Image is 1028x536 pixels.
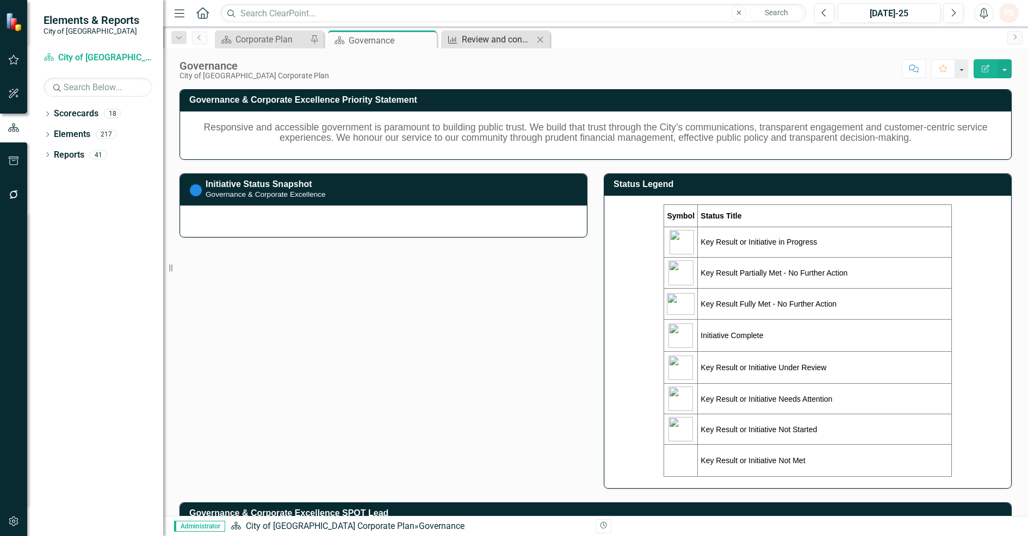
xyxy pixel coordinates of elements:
a: City of [GEOGRAPHIC_DATA] Corporate Plan [246,521,414,531]
div: Governance [349,34,434,47]
img: mceclip6.png [668,417,693,441]
td: Key Result or Initiative Needs Attention [698,384,951,414]
img: mceclip4.png [668,387,693,411]
div: Corporate Plan [236,33,307,46]
span: Search [765,8,788,17]
td: Initiative Complete [698,320,951,352]
div: 41 [90,150,107,159]
a: City of [GEOGRAPHIC_DATA] Corporate Plan [44,52,152,64]
img: blobid0%20v2.png [668,356,693,380]
a: Scorecards [54,108,98,120]
div: 18 [104,109,121,119]
div: [DATE]-25 [841,7,937,20]
h3: Governance & Corporate Excellence SPOT Lead [189,508,1006,518]
button: [DATE]-25 [838,3,940,23]
div: City of [GEOGRAPHIC_DATA] Corporate Plan [179,72,329,80]
h5: Responsive and accessible government is paramount to building public trust. We build that trust t... [191,122,1000,144]
td: Key Result or Initiative in Progress [698,227,951,257]
div: Governance [419,521,465,531]
button: PS [999,3,1019,23]
strong: Status Title [701,211,741,220]
a: Review and consolidate City fees and charges into a single bylaw with annual review dates [444,33,534,46]
h3: Status Legend [614,179,1006,189]
span: Elements & Reports [44,14,139,27]
div: 217 [96,130,117,139]
small: Governance & Corporate Excellence [206,190,326,198]
a: Initiative Status Snapshot [206,179,312,189]
td: Key Result or Initiative Not Met [698,445,951,477]
a: Corporate Plan [218,33,307,46]
td: Key Result Partially Met - No Further Action [698,257,951,288]
div: Governance [179,60,329,72]
td: Key Result Fully Met - No Further Action [698,288,951,319]
h3: Governance & Corporate Excellence Priority Statement [189,95,1006,105]
button: Search [749,5,803,21]
input: Search ClearPoint... [220,4,806,23]
img: mceclip3%20v2.png [668,323,693,348]
td: Key Result or Initiative Not Started [698,414,951,445]
input: Search Below... [44,78,152,97]
strong: Symbol [667,211,695,220]
a: Elements [54,128,90,141]
small: City of [GEOGRAPHIC_DATA] [44,27,139,35]
td: Key Result or Initiative Under Review [698,352,951,384]
img: Not Started [189,184,202,197]
span: Administrator [174,521,225,532]
img: ClearPoint Strategy [5,13,24,32]
div: » [231,520,587,533]
a: Reports [54,149,84,161]
div: Review and consolidate City fees and charges into a single bylaw with annual review dates [462,33,534,46]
